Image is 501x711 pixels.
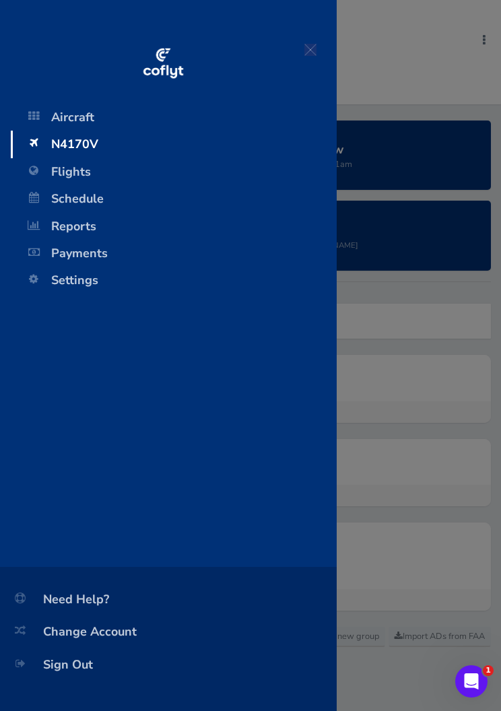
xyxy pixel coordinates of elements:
[11,158,337,185] a: Flights
[11,104,337,131] a: Aircraft
[24,240,323,267] span: Payments
[24,267,323,294] span: Settings
[483,665,494,676] span: 1
[24,131,323,158] span: N4170V
[141,44,185,84] img: coflyt logo
[304,44,316,56] img: close
[11,240,337,267] a: Payments
[11,267,337,294] a: Settings
[24,104,323,131] span: Aircraft
[16,618,321,645] span: Change Account
[11,185,337,212] a: Schedule
[16,651,321,678] span: Sign Out
[455,665,488,698] iframe: Intercom live chat
[24,213,323,240] span: Reports
[11,131,337,158] a: N4170V
[24,185,323,212] span: Schedule
[16,586,321,613] span: Need Help?
[24,158,323,185] span: Flights
[11,213,337,240] a: Reports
